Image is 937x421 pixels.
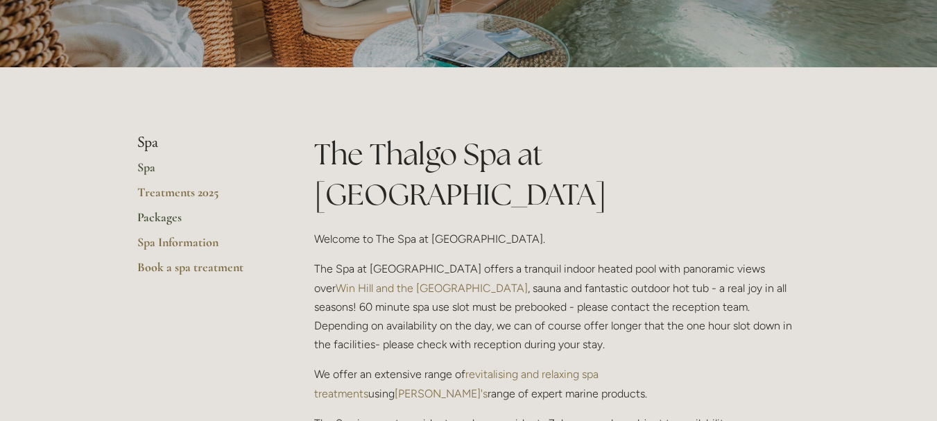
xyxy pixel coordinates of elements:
[314,134,800,216] h1: The Thalgo Spa at [GEOGRAPHIC_DATA]
[314,365,800,402] p: We offer an extensive range of using range of expert marine products.
[137,184,270,209] a: Treatments 2025
[137,160,270,184] a: Spa
[395,387,488,400] a: [PERSON_NAME]'s
[137,234,270,259] a: Spa Information
[336,282,528,295] a: Win Hill and the [GEOGRAPHIC_DATA]
[137,259,270,284] a: Book a spa treatment
[137,134,270,152] li: Spa
[137,209,270,234] a: Packages
[314,230,800,248] p: Welcome to The Spa at [GEOGRAPHIC_DATA].
[314,259,800,354] p: The Spa at [GEOGRAPHIC_DATA] offers a tranquil indoor heated pool with panoramic views over , sau...
[314,368,601,399] a: revitalising and relaxing spa treatments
